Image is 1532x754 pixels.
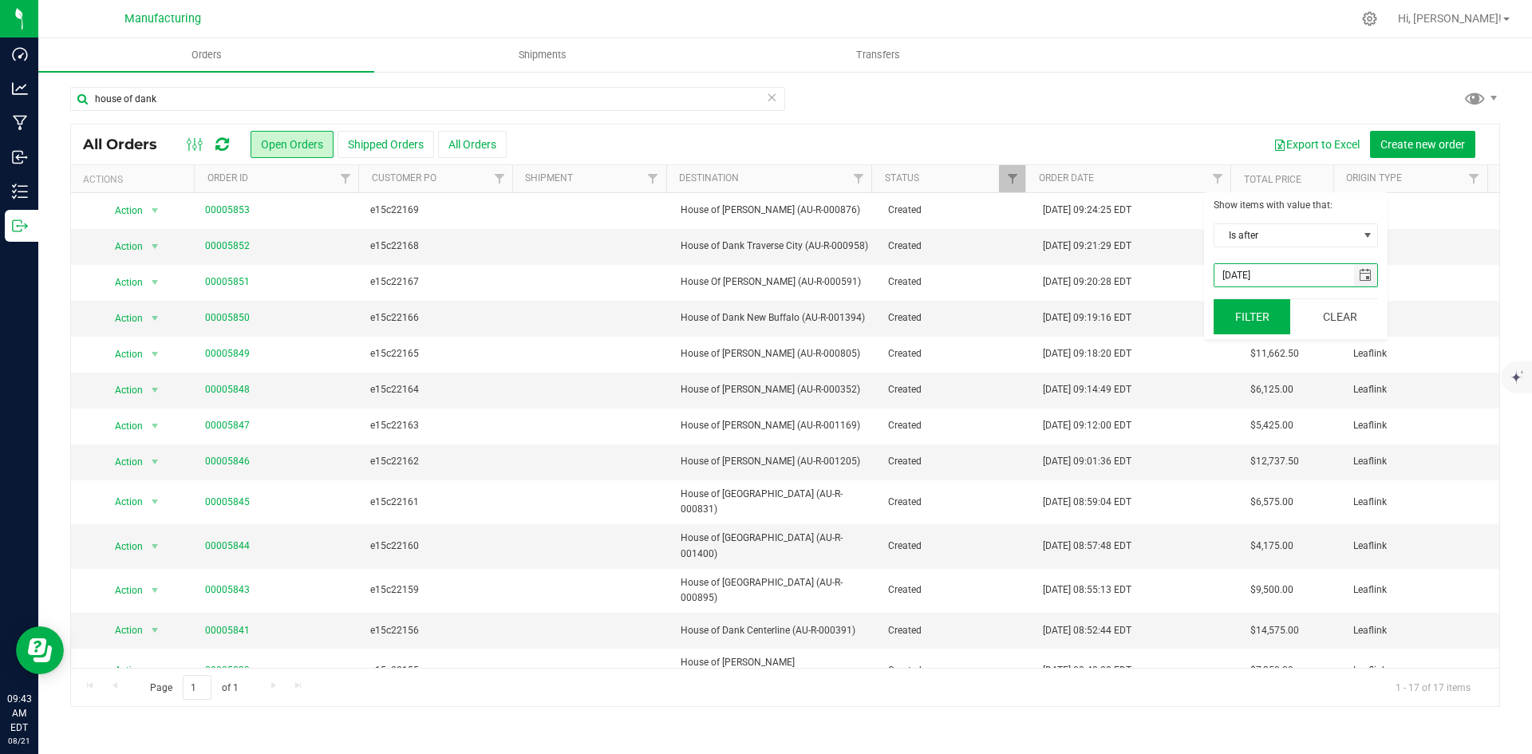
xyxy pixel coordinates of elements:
span: [DATE] 08:57:48 EDT [1043,539,1131,554]
span: House of Dank Traverse City (AU-R-000958) [681,239,868,254]
span: select [145,379,165,401]
span: Action [101,235,144,258]
button: Filter [1214,299,1290,334]
span: Action [101,535,144,558]
span: Action [101,199,144,222]
span: Operator [1214,223,1378,247]
a: Order Date [1039,172,1094,184]
a: Shipments [374,38,710,72]
span: House of [PERSON_NAME][GEOGRAPHIC_DATA] (AU-R-001245) [681,655,868,685]
a: Filter [332,165,358,192]
div: Show items with value that: [1214,199,1378,212]
span: Created [888,582,1025,598]
iframe: Resource center [16,626,64,674]
span: select [1357,224,1377,247]
a: Transfers [710,38,1046,72]
span: House of [GEOGRAPHIC_DATA] (AU-R-001400) [681,531,868,561]
a: 00005844 [205,539,250,554]
span: House of Dank Centerline (AU-R-000391) [681,623,868,638]
inline-svg: Analytics [12,81,28,97]
span: Transfers [835,48,922,62]
span: Action [101,619,144,641]
span: [DATE] 08:52:44 EDT [1043,623,1131,638]
span: Created [888,274,1025,290]
span: Action [101,343,144,365]
a: 00005852 [205,239,250,254]
span: $9,500.00 [1250,582,1293,598]
span: Created [888,382,1025,397]
span: Action [101,491,144,513]
span: Created [888,495,1025,510]
span: select [145,579,165,602]
span: Action [101,659,144,681]
a: 00005849 [205,346,250,361]
span: e15c22169 [370,203,507,218]
span: $11,662.50 [1250,346,1299,361]
a: Order ID [207,172,248,184]
button: Create new order [1370,131,1475,158]
span: e15c22164 [370,382,507,397]
span: select [145,235,165,258]
span: select [145,659,165,681]
span: e15c22166 [370,310,507,326]
span: Action [101,379,144,401]
span: Clear [766,87,777,108]
button: Export to Excel [1263,131,1370,158]
form: Show items with value that: [1204,192,1388,339]
inline-svg: Dashboard [12,46,28,62]
span: e15c22159 [370,582,507,598]
a: 00005848 [205,382,250,397]
inline-svg: Inbound [12,149,28,165]
span: Leaflink [1353,239,1490,254]
span: select [145,491,165,513]
span: select [145,271,165,294]
span: Leaflink [1353,495,1490,510]
span: 1 - 17 of 17 items [1383,675,1483,699]
span: select [145,415,165,437]
span: Orders [170,48,243,62]
span: Created [888,239,1025,254]
span: Action [101,451,144,473]
span: [DATE] 09:18:20 EDT [1043,346,1131,361]
span: Leaflink [1353,418,1490,433]
span: [DATE] 09:14:49 EDT [1043,382,1131,397]
span: Leaflink [1353,346,1490,361]
a: 00005843 [205,582,250,598]
span: [DATE] 09:19:16 EDT [1043,310,1131,326]
button: Shipped Orders [338,131,434,158]
span: e15c22160 [370,539,507,554]
span: Created [888,418,1025,433]
span: House of [PERSON_NAME] (AU-R-000352) [681,382,868,397]
a: Customer PO [372,172,436,184]
a: Origin Type [1346,172,1402,184]
span: Leaflink [1353,382,1490,397]
div: Manage settings [1360,11,1380,26]
span: $14,575.00 [1250,623,1299,638]
span: [DATE] 08:59:04 EDT [1043,495,1131,510]
span: $6,125.00 [1250,382,1293,397]
span: [DATE] 09:12:00 EDT [1043,418,1131,433]
span: select [145,343,165,365]
span: select [145,307,165,330]
span: e15c22156 [370,623,507,638]
span: Created [888,663,1025,678]
a: Status [885,172,919,184]
div: Actions [83,174,188,185]
span: Manufacturing [124,12,201,26]
inline-svg: Manufacturing [12,115,28,131]
a: Shipment [525,172,573,184]
a: 00005853 [205,203,250,218]
a: Filter [845,165,871,192]
span: House Of [PERSON_NAME] (AU-R-000591) [681,274,868,290]
span: Leaflink [1353,310,1490,326]
span: House of [PERSON_NAME] (AU-R-001205) [681,454,868,469]
span: House of [PERSON_NAME] (AU-R-000876) [681,203,868,218]
span: select [145,535,165,558]
span: $7,350.00 [1250,663,1293,678]
span: select [145,199,165,222]
span: e15c22163 [370,418,507,433]
span: House of [GEOGRAPHIC_DATA] (AU-R-000895) [681,575,868,606]
span: Leaflink [1353,539,1490,554]
span: e15c22162 [370,454,507,469]
span: Action [101,307,144,330]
